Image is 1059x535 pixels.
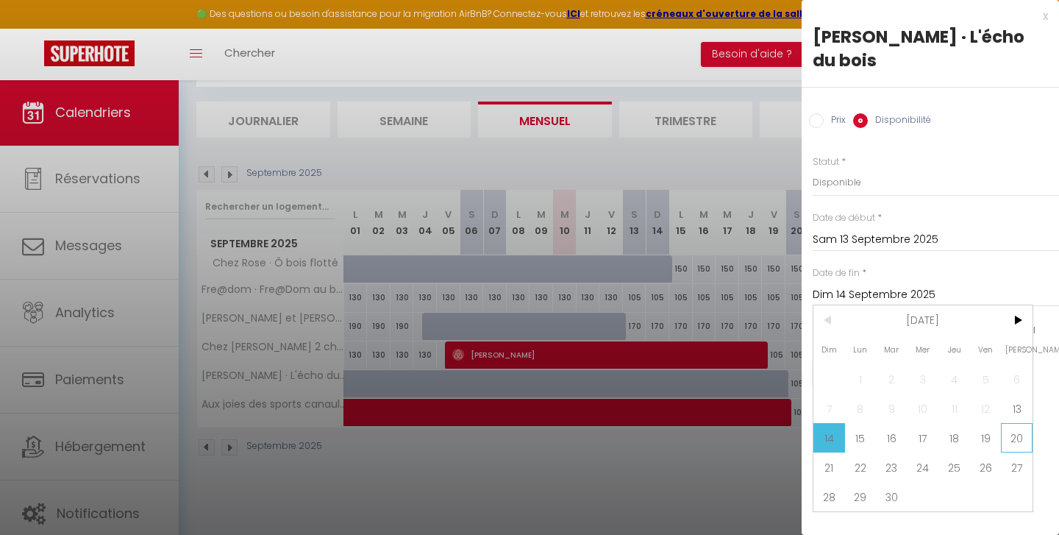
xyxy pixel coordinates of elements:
[970,364,1002,394] span: 5
[813,305,845,335] span: <
[1001,364,1033,394] span: 6
[845,423,877,453] span: 15
[845,305,1002,335] span: [DATE]
[1001,423,1033,453] span: 20
[824,113,846,130] label: Prix
[970,335,1002,364] span: Ven
[876,335,908,364] span: Mar
[1001,305,1033,335] span: >
[876,453,908,482] span: 23
[845,394,877,423] span: 8
[802,7,1048,25] div: x
[970,394,1002,423] span: 12
[813,423,845,453] span: 14
[908,423,939,453] span: 17
[876,364,908,394] span: 2
[868,113,931,130] label: Disponibilité
[813,482,845,511] span: 28
[813,211,875,225] label: Date de début
[938,394,970,423] span: 11
[1001,335,1033,364] span: [PERSON_NAME]
[813,394,845,423] span: 7
[813,266,860,280] label: Date de fin
[876,394,908,423] span: 9
[908,364,939,394] span: 3
[908,453,939,482] span: 24
[876,423,908,453] span: 16
[938,453,970,482] span: 25
[12,6,56,50] button: Ouvrir le widget de chat LiveChat
[938,423,970,453] span: 18
[1001,453,1033,482] span: 27
[1001,394,1033,423] span: 13
[845,364,877,394] span: 1
[845,482,877,511] span: 29
[970,453,1002,482] span: 26
[813,453,845,482] span: 21
[845,453,877,482] span: 22
[970,423,1002,453] span: 19
[908,335,939,364] span: Mer
[813,335,845,364] span: Dim
[908,394,939,423] span: 10
[813,25,1048,72] div: [PERSON_NAME] · L'écho du bois
[813,155,839,169] label: Statut
[876,482,908,511] span: 30
[938,335,970,364] span: Jeu
[845,335,877,364] span: Lun
[938,364,970,394] span: 4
